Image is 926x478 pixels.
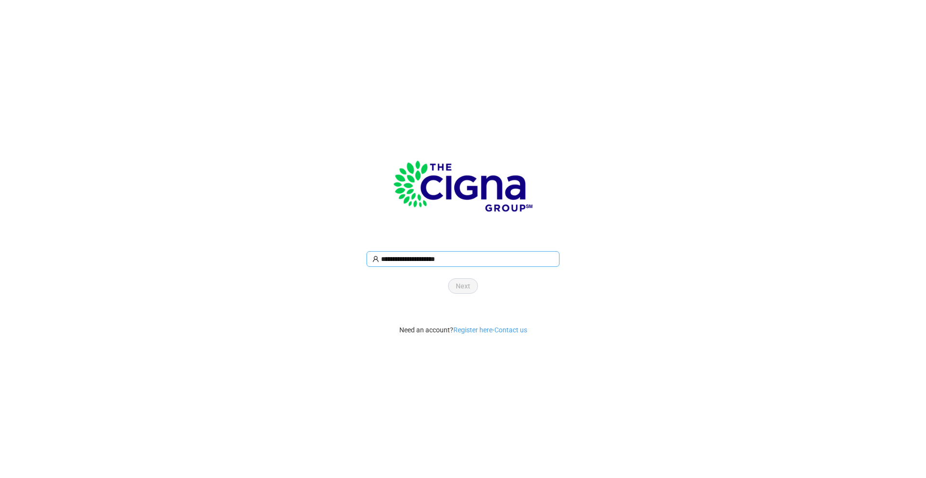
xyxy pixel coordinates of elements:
[386,143,540,225] img: Logo
[372,256,379,262] span: user
[448,278,478,294] button: Next
[494,326,527,334] a: Contact us
[456,281,470,291] span: Next
[453,326,492,334] a: Register here
[399,317,527,335] div: Need an account? ·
